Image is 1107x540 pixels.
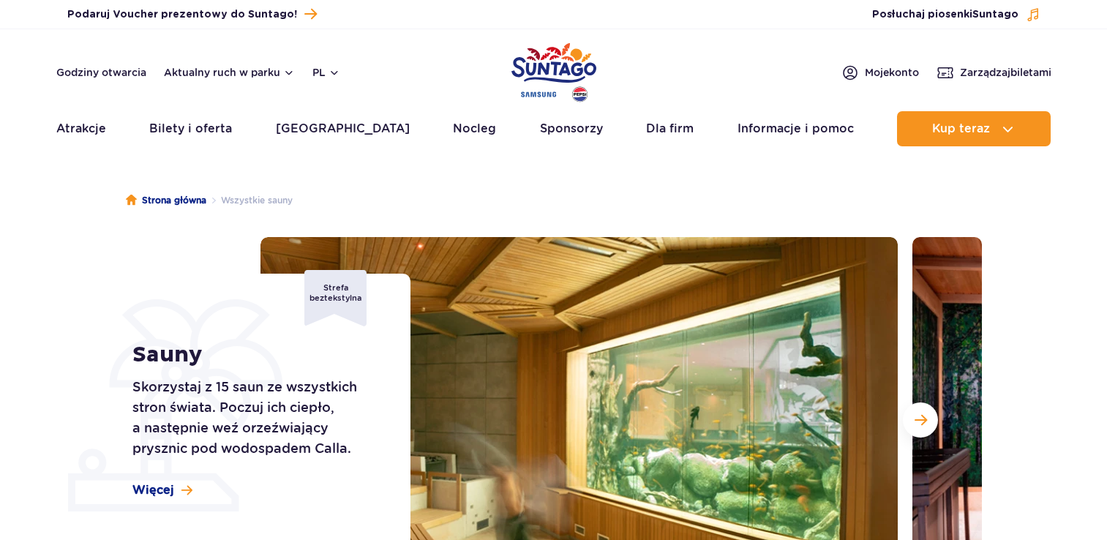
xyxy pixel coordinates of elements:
h1: Sauny [132,342,378,368]
button: pl [312,65,340,80]
button: Posłuchaj piosenkiSuntago [872,7,1040,22]
a: Atrakcje [56,111,106,146]
a: Bilety i oferta [149,111,232,146]
a: Strona główna [126,193,206,208]
span: Kup teraz [932,122,990,135]
span: Moje konto [865,65,919,80]
li: Wszystkie sauny [206,193,293,208]
span: Zarządzaj biletami [960,65,1051,80]
span: Podaruj Voucher prezentowy do Suntago! [67,7,297,22]
button: Kup teraz [897,111,1051,146]
span: Posłuchaj piosenki [872,7,1018,22]
span: Więcej [132,482,174,498]
a: Mojekonto [841,64,919,81]
p: Skorzystaj z 15 saun ze wszystkich stron świata. Poczuj ich ciepło, a następnie weź orzeźwiający ... [132,377,378,459]
a: Dla firm [646,111,694,146]
a: Więcej [132,482,192,498]
a: [GEOGRAPHIC_DATA] [276,111,410,146]
span: Suntago [972,10,1018,20]
a: Park of Poland [511,37,596,104]
a: Podaruj Voucher prezentowy do Suntago! [67,4,317,24]
div: Strefa beztekstylna [304,270,367,326]
a: Godziny otwarcia [56,65,146,80]
a: Nocleg [453,111,496,146]
button: Następny slajd [903,402,938,438]
a: Sponsorzy [540,111,603,146]
a: Zarządzajbiletami [937,64,1051,81]
button: Aktualny ruch w parku [164,67,295,78]
a: Informacje i pomoc [738,111,854,146]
